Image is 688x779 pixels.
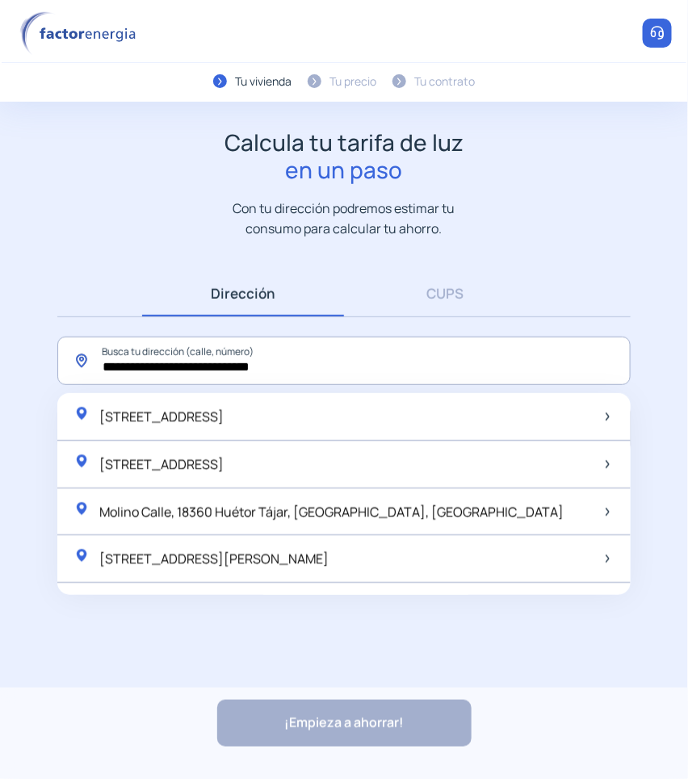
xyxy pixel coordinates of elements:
[235,73,292,90] div: Tu vivienda
[224,157,464,184] span: en un paso
[99,503,564,521] span: Molino Calle, 18360 Huétor Tájar, [GEOGRAPHIC_DATA], [GEOGRAPHIC_DATA]
[73,500,90,517] img: location-pin-green.svg
[606,413,610,421] img: arrow-next-item.svg
[99,455,224,473] span: [STREET_ADDRESS]
[73,547,90,563] img: location-pin-green.svg
[16,11,145,56] img: logo factor
[329,73,376,90] div: Tu precio
[606,460,610,468] img: arrow-next-item.svg
[224,129,464,183] h1: Calcula tu tarifa de luz
[606,555,610,563] img: arrow-next-item.svg
[99,550,329,567] span: [STREET_ADDRESS][PERSON_NAME]
[73,595,90,611] img: location-pin-green.svg
[649,25,665,41] img: llamar
[414,73,475,90] div: Tu contrato
[142,270,344,316] a: Dirección
[73,405,90,421] img: location-pin-green.svg
[99,408,224,425] span: [STREET_ADDRESS]
[217,199,472,238] p: Con tu dirección podremos estimar tu consumo para calcular tu ahorro.
[344,270,546,316] a: CUPS
[606,508,610,516] img: arrow-next-item.svg
[73,453,90,469] img: location-pin-green.svg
